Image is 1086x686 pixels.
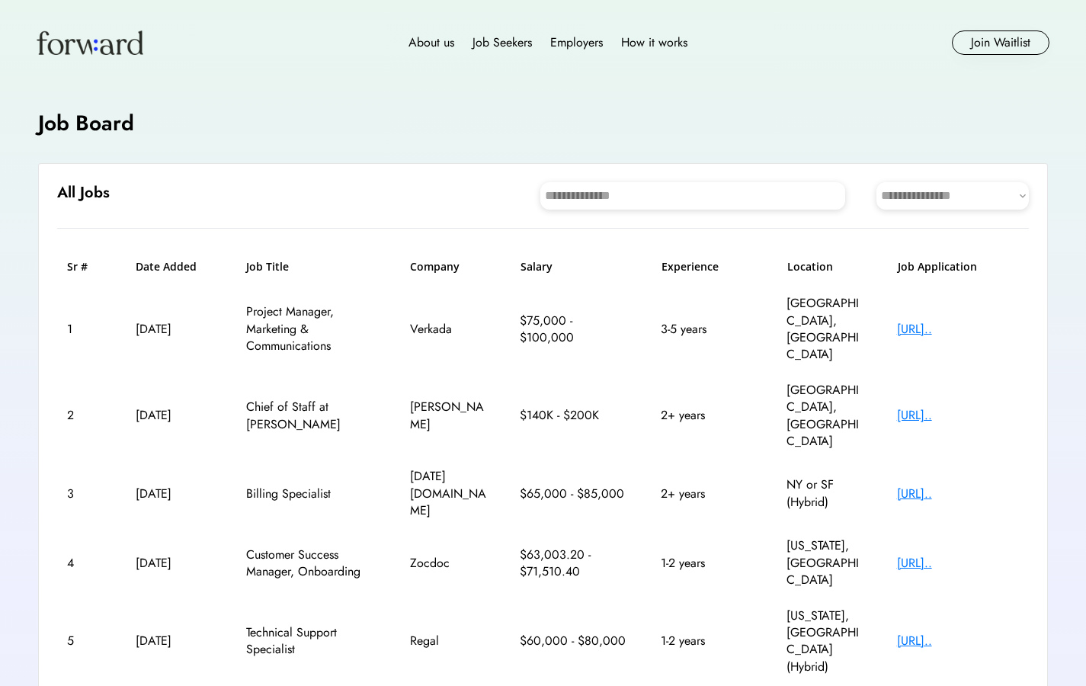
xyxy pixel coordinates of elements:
h6: All Jobs [57,182,110,204]
div: NY or SF (Hybrid) [786,476,863,511]
div: [DATE] [136,486,212,502]
div: [URL].. [897,486,1019,502]
div: [GEOGRAPHIC_DATA], [GEOGRAPHIC_DATA] [786,295,863,364]
div: 1-2 years [661,633,752,649]
div: $140K - $200K [520,407,626,424]
img: Forward logo [37,30,143,55]
h6: Experience [662,259,753,274]
div: Customer Success Manager, Onboarding [246,547,376,581]
div: [URL].. [897,555,1019,572]
div: [DATE][DOMAIN_NAME] [410,468,486,519]
div: [DATE] [136,407,212,424]
div: Verkada [410,321,486,338]
div: 2 [67,407,101,424]
h6: Job Application [898,259,1020,274]
div: $75,000 - $100,000 [520,313,626,347]
div: 2+ years [661,407,752,424]
div: 3-5 years [661,321,752,338]
div: 1 [67,321,101,338]
h6: Date Added [136,259,212,274]
div: 5 [67,633,101,649]
div: [GEOGRAPHIC_DATA], [GEOGRAPHIC_DATA] [786,382,863,450]
div: Regal [410,633,486,649]
div: [DATE] [136,555,212,572]
div: Project Manager, Marketing & Communications [246,303,376,354]
div: [DATE] [136,321,212,338]
div: [US_STATE], [GEOGRAPHIC_DATA] (Hybrid) [786,607,863,676]
div: 1-2 years [661,555,752,572]
div: Chief of Staff at [PERSON_NAME] [246,399,376,433]
h6: Sr # [67,259,101,274]
h6: Job Title [246,259,289,274]
div: Job Seekers [473,34,532,52]
div: $63,003.20 - $71,510.40 [520,547,626,581]
div: [US_STATE], [GEOGRAPHIC_DATA] [786,537,863,588]
div: Billing Specialist [246,486,376,502]
div: 2+ years [661,486,752,502]
div: How it works [621,34,687,52]
h6: Salary [521,259,627,274]
div: Employers [550,34,603,52]
div: 4 [67,555,101,572]
h6: Location [787,259,863,274]
button: Join Waitlist [952,30,1049,55]
div: $60,000 - $80,000 [520,633,626,649]
div: Technical Support Specialist [246,624,376,659]
div: [URL].. [897,321,1019,338]
div: Zocdoc [410,555,486,572]
div: About us [408,34,454,52]
div: 3 [67,486,101,502]
div: [URL].. [897,633,1019,649]
div: [URL].. [897,407,1019,424]
h6: Company [410,259,486,274]
h4: Job Board [38,108,134,138]
div: [PERSON_NAME] [410,399,486,433]
div: $65,000 - $85,000 [520,486,626,502]
div: [DATE] [136,633,212,649]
